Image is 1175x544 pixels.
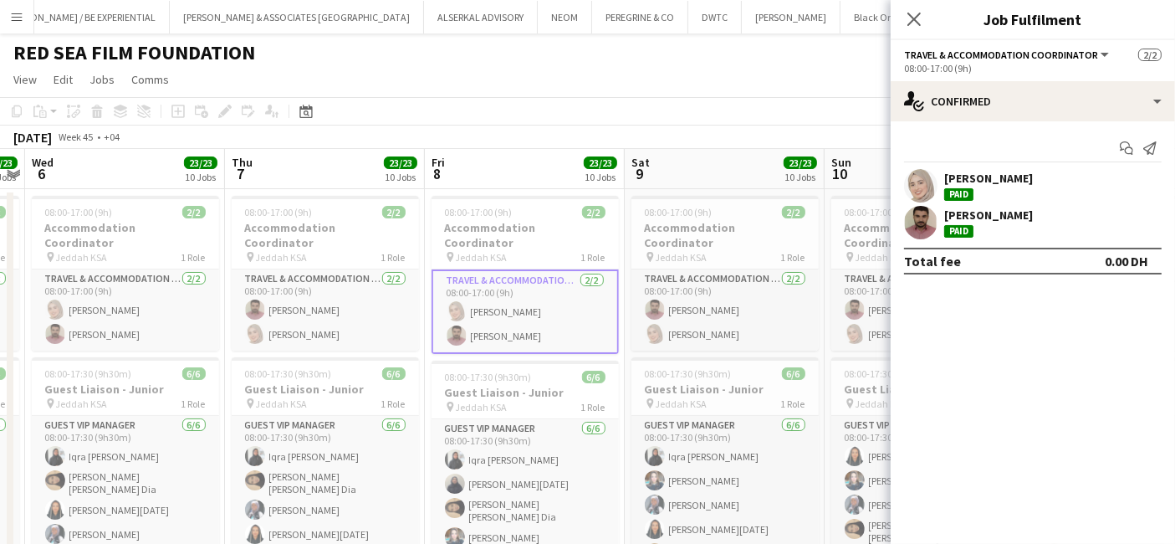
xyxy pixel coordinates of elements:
[184,157,217,169] span: 23/23
[829,164,851,183] span: 10
[245,367,332,380] span: 08:00-17:30 (9h30m)
[782,367,805,380] span: 6/6
[831,269,1019,351] app-card-role: Travel & Accommodation Coordinator2/208:00-17:00 (9h)[PERSON_NAME][PERSON_NAME]
[445,206,513,218] span: 08:00-17:00 (9h)
[831,382,1019,397] h3: Guest Liaison - Junior
[56,398,108,410] span: Jeddah KSA
[831,220,1019,250] h3: Accommodation Coordinator
[29,164,54,183] span: 6
[631,269,819,351] app-card-role: Travel & Accommodation Coordinator2/208:00-17:00 (9h)[PERSON_NAME][PERSON_NAME]
[382,206,406,218] span: 2/2
[432,196,619,354] app-job-card: 08:00-17:00 (9h)2/2Accommodation Coordinator Jeddah KSA1 RoleTravel & Accommodation Coordinator2/...
[891,8,1175,30] h3: Job Fulfilment
[904,253,961,269] div: Total fee
[432,220,619,250] h3: Accommodation Coordinator
[782,206,805,218] span: 2/2
[32,155,54,170] span: Wed
[631,220,819,250] h3: Accommodation Coordinator
[845,206,912,218] span: 08:00-17:00 (9h)
[13,129,52,146] div: [DATE]
[32,220,219,250] h3: Accommodation Coordinator
[1138,49,1162,61] span: 2/2
[585,171,616,183] div: 10 Jobs
[232,269,419,351] app-card-role: Travel & Accommodation Coordinator2/208:00-17:00 (9h)[PERSON_NAME][PERSON_NAME]
[538,1,592,33] button: NEOM
[7,69,43,90] a: View
[182,206,206,218] span: 2/2
[456,251,508,264] span: Jeddah KSA
[856,398,907,410] span: Jeddah KSA
[831,196,1019,351] app-job-card: 08:00-17:00 (9h)2/2Accommodation Coordinator Jeddah KSA1 RoleTravel & Accommodation Coordinator2/...
[384,157,417,169] span: 23/23
[584,157,617,169] span: 23/23
[631,155,650,170] span: Sat
[182,367,206,380] span: 6/6
[582,206,605,218] span: 2/2
[944,225,973,238] div: Paid
[904,62,1162,74] div: 08:00-17:00 (9h)
[456,401,508,413] span: Jeddah KSA
[781,251,805,264] span: 1 Role
[229,164,253,183] span: 7
[631,382,819,397] h3: Guest Liaison - Junior
[185,171,217,183] div: 10 Jobs
[104,131,120,143] div: +04
[656,251,708,264] span: Jeddah KSA
[891,81,1175,121] div: Confirmed
[256,398,308,410] span: Jeddah KSA
[32,196,219,351] app-job-card: 08:00-17:00 (9h)2/2Accommodation Coordinator Jeddah KSA1 RoleTravel & Accommodation Coordinator2/...
[645,367,732,380] span: 08:00-17:30 (9h30m)
[55,131,97,143] span: Week 45
[385,171,416,183] div: 10 Jobs
[382,367,406,380] span: 6/6
[429,164,445,183] span: 8
[581,401,605,413] span: 1 Role
[56,251,108,264] span: Jeddah KSA
[232,196,419,351] app-job-card: 08:00-17:00 (9h)2/2Accommodation Coordinator Jeddah KSA1 RoleTravel & Accommodation Coordinator2/...
[232,155,253,170] span: Thu
[45,367,132,380] span: 08:00-17:30 (9h30m)
[1105,253,1148,269] div: 0.00 DH
[904,49,1098,61] span: Travel & Accommodation Coordinator
[245,206,313,218] span: 08:00-17:00 (9h)
[83,69,121,90] a: Jobs
[32,269,219,351] app-card-role: Travel & Accommodation Coordinator2/208:00-17:00 (9h)[PERSON_NAME][PERSON_NAME]
[232,220,419,250] h3: Accommodation Coordinator
[781,398,805,410] span: 1 Role
[944,171,1033,186] div: [PERSON_NAME]
[131,72,169,87] span: Comms
[904,49,1111,61] button: Travel & Accommodation Coordinator
[742,1,840,33] button: [PERSON_NAME]
[13,40,255,65] h1: RED SEA FILM FOUNDATION
[656,398,708,410] span: Jeddah KSA
[381,398,406,410] span: 1 Role
[784,157,817,169] span: 23/23
[381,251,406,264] span: 1 Role
[856,251,907,264] span: Jeddah KSA
[688,1,742,33] button: DWTC
[831,155,851,170] span: Sun
[784,171,816,183] div: 10 Jobs
[181,398,206,410] span: 1 Role
[432,155,445,170] span: Fri
[181,251,206,264] span: 1 Role
[424,1,538,33] button: ALSERKAL ADVISORY
[125,69,176,90] a: Comms
[592,1,688,33] button: PEREGRINE & CO
[45,206,113,218] span: 08:00-17:00 (9h)
[89,72,115,87] span: Jobs
[944,188,973,201] div: Paid
[432,385,619,400] h3: Guest Liaison - Junior
[631,196,819,351] app-job-card: 08:00-17:00 (9h)2/2Accommodation Coordinator Jeddah KSA1 RoleTravel & Accommodation Coordinator2/...
[845,367,932,380] span: 08:00-17:30 (9h30m)
[445,371,532,383] span: 08:00-17:30 (9h30m)
[840,1,927,33] button: Black Orange
[13,72,37,87] span: View
[54,72,73,87] span: Edit
[256,251,308,264] span: Jeddah KSA
[582,371,605,383] span: 6/6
